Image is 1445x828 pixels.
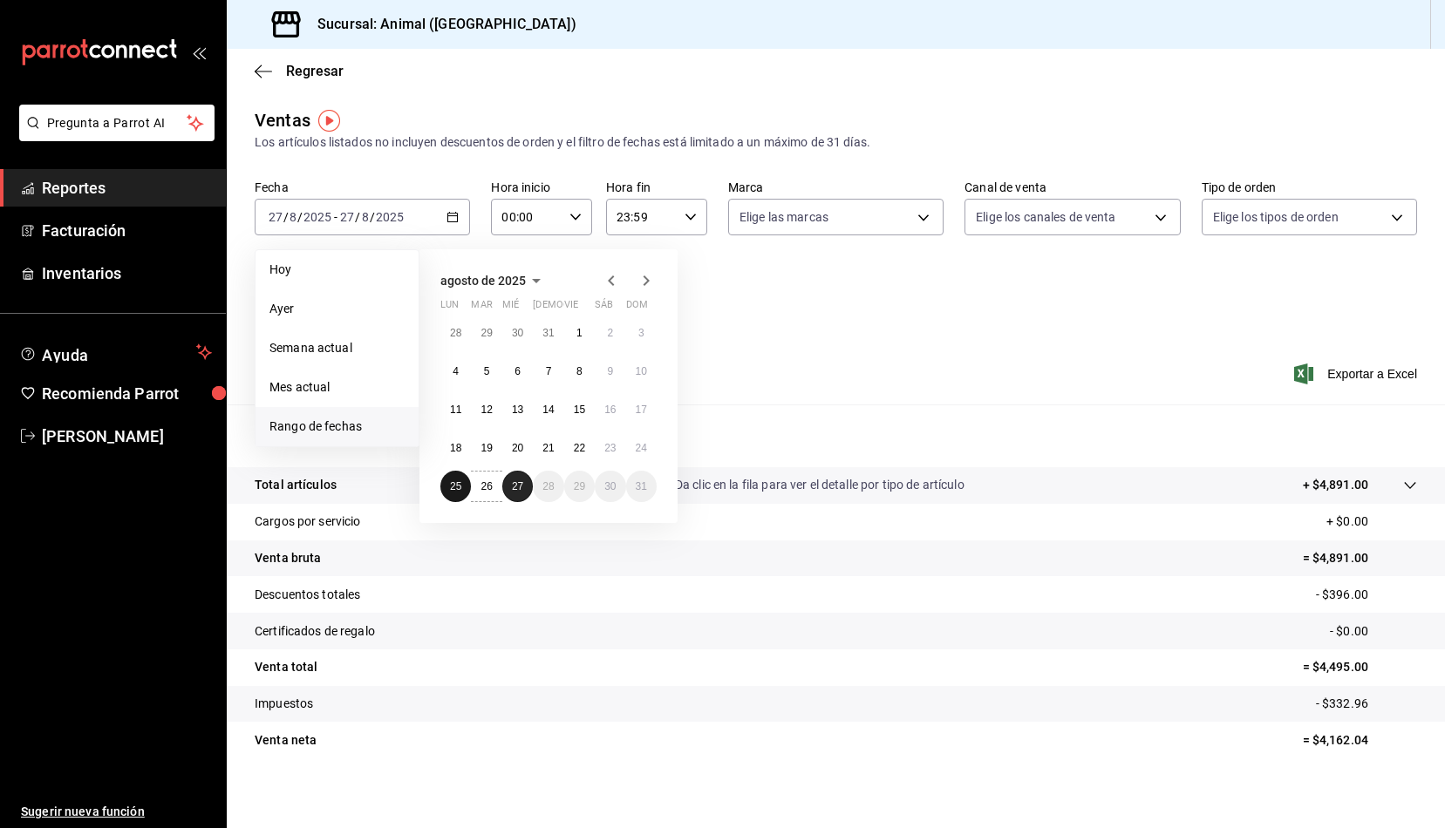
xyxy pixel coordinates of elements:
[533,394,563,425] button: 14 de agosto de 2025
[255,658,317,676] p: Venta total
[269,261,405,279] span: Hoy
[255,586,360,604] p: Descuentos totales
[626,356,657,387] button: 10 de agosto de 2025
[976,208,1115,226] span: Elige los canales de venta
[564,299,578,317] abbr: viernes
[964,181,1180,193] label: Canal de venta
[440,299,459,317] abbr: lunes
[471,356,501,387] button: 5 de agosto de 2025
[484,365,490,377] abbr: 5 de agosto de 2025
[269,300,405,318] span: Ayer
[440,432,471,464] button: 18 de agosto de 2025
[21,803,212,821] span: Sugerir nueva función
[574,404,585,416] abbr: 15 de agosto de 2025
[255,425,1417,446] p: Resumen
[564,356,595,387] button: 8 de agosto de 2025
[595,317,625,349] button: 2 de agosto de 2025
[255,731,317,750] p: Venta neta
[1316,586,1417,604] p: - $396.00
[255,695,313,713] p: Impuestos
[255,622,375,641] p: Certificados de regalo
[564,317,595,349] button: 1 de agosto de 2025
[318,110,340,132] img: Tooltip marker
[481,480,492,492] abbr: 26 de agosto de 2025
[502,317,533,349] button: 30 de julio de 2025
[450,404,461,416] abbr: 11 de agosto de 2025
[255,107,310,133] div: Ventas
[607,327,613,339] abbr: 2 de agosto de 2025
[450,442,461,454] abbr: 18 de agosto de 2025
[512,480,523,492] abbr: 27 de agosto de 2025
[453,365,459,377] abbr: 4 de agosto de 2025
[502,299,519,317] abbr: miércoles
[1316,695,1417,713] p: - $332.96
[370,210,375,224] span: /
[595,394,625,425] button: 16 de agosto de 2025
[740,208,828,226] span: Elige las marcas
[471,471,501,502] button: 26 de agosto de 2025
[638,327,644,339] abbr: 3 de agosto de 2025
[303,210,332,224] input: ----
[255,549,321,567] p: Venta bruta
[255,476,337,494] p: Total artículos
[675,476,964,494] p: Da clic en la fila para ver el detalle por tipo de artículo
[286,63,344,79] span: Regresar
[1303,658,1417,676] p: = $4,495.00
[542,442,554,454] abbr: 21 de agosto de 2025
[512,404,523,416] abbr: 13 de agosto de 2025
[595,432,625,464] button: 23 de agosto de 2025
[533,471,563,502] button: 28 de agosto de 2025
[268,210,283,224] input: --
[269,417,405,436] span: Rango de fechas
[564,471,595,502] button: 29 de agosto de 2025
[1213,208,1339,226] span: Elige los tipos de orden
[1298,363,1417,384] span: Exportar a Excel
[1303,549,1417,567] p: = $4,891.00
[491,181,592,193] label: Hora inicio
[42,261,212,285] span: Inventarios
[297,210,303,224] span: /
[440,270,547,291] button: agosto de 2025
[255,181,470,193] label: Fecha
[42,219,212,242] span: Facturación
[471,299,492,317] abbr: martes
[595,299,613,317] abbr: sábado
[1330,622,1417,641] p: - $0.00
[339,210,355,224] input: --
[450,480,461,492] abbr: 25 de agosto de 2025
[1303,476,1368,494] p: + $4,891.00
[450,327,461,339] abbr: 28 de julio de 2025
[375,210,405,224] input: ----
[542,480,554,492] abbr: 28 de agosto de 2025
[636,404,647,416] abbr: 17 de agosto de 2025
[533,317,563,349] button: 31 de julio de 2025
[607,365,613,377] abbr: 9 de agosto de 2025
[728,181,944,193] label: Marca
[471,317,501,349] button: 29 de julio de 2025
[626,432,657,464] button: 24 de agosto de 2025
[604,404,616,416] abbr: 16 de agosto de 2025
[471,432,501,464] button: 19 de agosto de 2025
[515,365,521,377] abbr: 6 de agosto de 2025
[626,394,657,425] button: 17 de agosto de 2025
[512,327,523,339] abbr: 30 de julio de 2025
[283,210,289,224] span: /
[512,442,523,454] abbr: 20 de agosto de 2025
[542,404,554,416] abbr: 14 de agosto de 2025
[564,394,595,425] button: 15 de agosto de 2025
[502,394,533,425] button: 13 de agosto de 2025
[42,424,212,448] span: [PERSON_NAME]
[604,442,616,454] abbr: 23 de agosto de 2025
[533,299,636,317] abbr: jueves
[604,480,616,492] abbr: 30 de agosto de 2025
[542,327,554,339] abbr: 31 de julio de 2025
[626,317,657,349] button: 3 de agosto de 2025
[481,327,492,339] abbr: 29 de julio de 2025
[1202,181,1417,193] label: Tipo de orden
[576,365,583,377] abbr: 8 de agosto de 2025
[19,105,215,141] button: Pregunta a Parrot AI
[334,210,337,224] span: -
[192,45,206,59] button: open_drawer_menu
[502,356,533,387] button: 6 de agosto de 2025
